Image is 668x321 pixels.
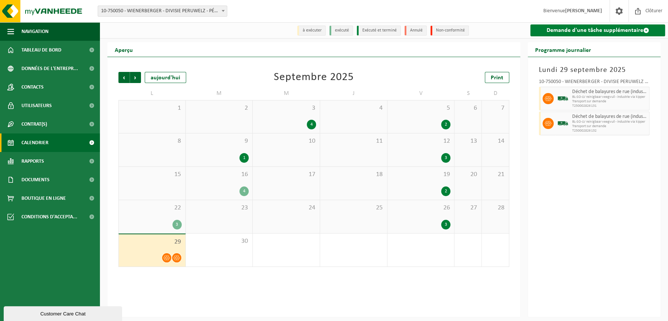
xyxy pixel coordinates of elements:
[441,120,450,129] div: 2
[572,99,647,104] span: Transport sur demande
[118,72,130,83] span: Précédent
[324,104,383,112] span: 4
[239,186,249,196] div: 4
[565,8,602,14] strong: [PERSON_NAME]
[485,72,509,83] a: Print
[253,87,320,100] td: M
[21,152,44,171] span: Rapports
[572,114,647,120] span: Déchet de balayures de rue (industriel)
[458,204,478,212] span: 27
[539,79,649,87] div: 10-750050 - WIENERBERGER - DIVISIE PERUWELZ - PÉRUWELZ
[145,72,186,83] div: aujourd'hui
[21,189,66,208] span: Boutique en ligne
[239,153,249,163] div: 1
[21,22,48,41] span: Navigation
[539,64,649,76] h3: Lundi 29 septembre 2025
[528,42,598,57] h2: Programme journalier
[98,6,227,16] span: 10-750050 - WIENERBERGER - DIVISIE PERUWELZ - PÉRUWELZ
[572,104,647,108] span: T250002826131
[256,137,316,145] span: 10
[21,133,48,152] span: Calendrier
[130,72,141,83] span: Suivant
[122,171,182,179] span: 15
[458,137,478,145] span: 13
[98,6,227,17] span: 10-750050 - WIENERBERGER - DIVISIE PERUWELZ - PÉRUWELZ
[324,137,383,145] span: 11
[274,72,354,83] div: Septembre 2025
[530,24,665,36] a: Demande d'une tâche supplémentaire
[21,171,50,189] span: Documents
[557,118,568,129] img: BL-SO-LV
[572,95,647,99] span: BL-SO-LV reinigbaar veegvuil - industrie via kipper
[387,87,455,100] td: V
[21,59,78,78] span: Données de l'entrepr...
[441,153,450,163] div: 3
[256,171,316,179] span: 17
[21,208,77,226] span: Conditions d'accepta...
[572,89,647,95] span: Déchet de balayures de rue (industriel)
[391,204,451,212] span: 26
[391,104,451,112] span: 5
[491,75,503,81] span: Print
[307,120,316,129] div: 4
[189,204,249,212] span: 23
[21,41,61,59] span: Tableau de bord
[189,137,249,145] span: 9
[122,204,182,212] span: 22
[557,93,568,104] img: BL-SO-LV
[21,96,52,115] span: Utilisateurs
[391,171,451,179] span: 19
[118,87,186,100] td: L
[4,305,124,321] iframe: chat widget
[441,220,450,229] div: 3
[21,115,47,133] span: Contrat(s)
[486,104,505,112] span: 7
[122,238,182,246] span: 29
[486,204,505,212] span: 28
[189,237,249,245] span: 30
[189,104,249,112] span: 2
[486,137,505,145] span: 14
[329,26,353,36] li: exécuté
[324,204,383,212] span: 25
[572,129,647,133] span: T250002826132
[391,137,451,145] span: 12
[189,171,249,179] span: 16
[297,26,326,36] li: à exécuter
[441,186,450,196] div: 2
[256,204,316,212] span: 24
[122,137,182,145] span: 8
[172,220,182,229] div: 3
[458,104,478,112] span: 6
[430,26,469,36] li: Non-conformité
[405,26,427,36] li: Annulé
[482,87,509,100] td: D
[572,124,647,129] span: Transport sur demande
[454,87,482,100] td: S
[21,78,44,96] span: Contacts
[486,171,505,179] span: 21
[320,87,387,100] td: J
[256,104,316,112] span: 3
[122,104,182,112] span: 1
[186,87,253,100] td: M
[458,171,478,179] span: 20
[572,120,647,124] span: BL-SO-LV reinigbaar veegvuil - industrie via kipper
[107,42,140,57] h2: Aperçu
[357,26,401,36] li: Exécuté et terminé
[324,171,383,179] span: 18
